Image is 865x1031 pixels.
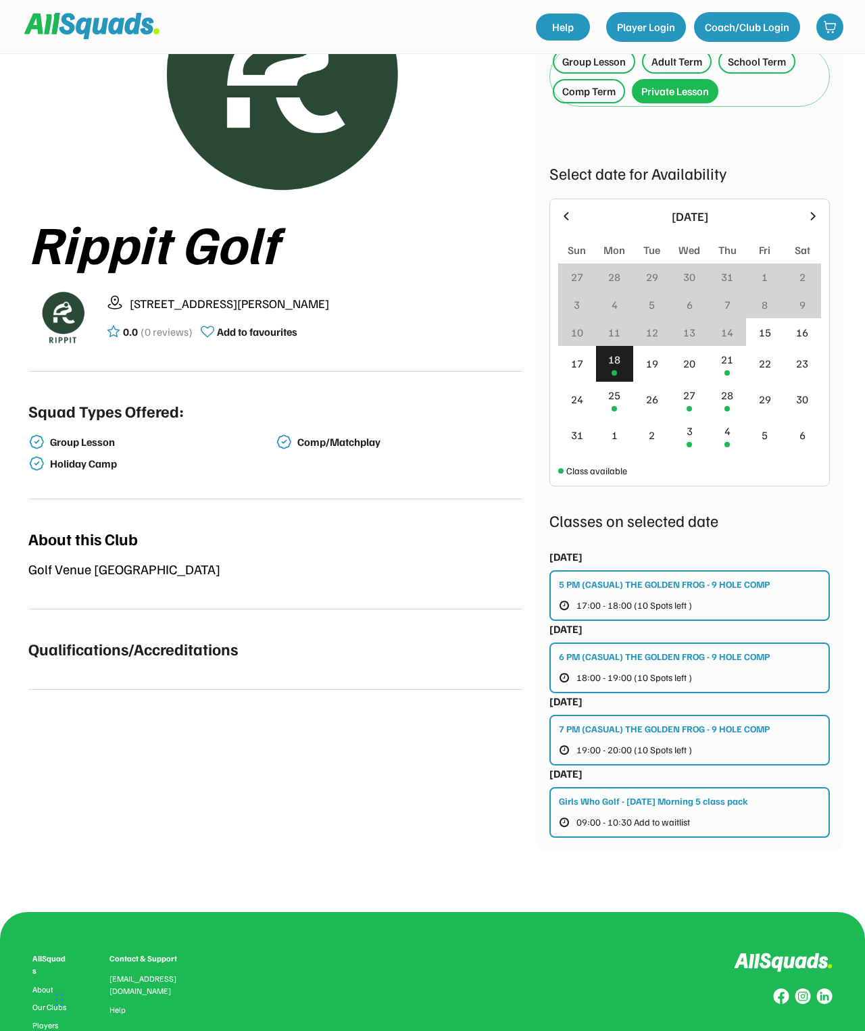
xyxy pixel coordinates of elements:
[643,242,660,258] div: Tue
[608,351,620,368] div: 18
[123,324,138,340] div: 0.0
[28,283,96,351] img: Rippitlogov2_green.png
[718,242,737,258] div: Thu
[276,434,292,450] img: check-verified-01.svg
[571,324,583,341] div: 10
[721,269,733,285] div: 31
[795,988,811,1005] img: Group%20copy%207.svg
[823,20,837,34] img: shopping-cart-01%20%281%29.svg
[28,455,45,472] img: check-verified-01.svg
[694,12,800,42] button: Coach/Club Login
[28,636,238,661] div: Qualifications/Accreditations
[721,324,733,341] div: 14
[549,693,583,709] div: [DATE]
[612,427,618,443] div: 1
[795,242,810,258] div: Sat
[32,953,69,977] div: AllSquads
[559,669,714,686] button: 18:00 - 19:00 (10 Spots left )
[724,423,731,439] div: 4
[559,722,770,736] div: 7 PM (CASUAL) THE GOLDEN FROG - 9 HOLE COMP
[721,351,733,368] div: 21
[816,988,833,1005] img: Group%20copy%206.svg
[559,741,714,759] button: 19:00 - 20:00 (10 Spots left )
[603,242,625,258] div: Mon
[646,269,658,285] div: 29
[683,387,695,403] div: 27
[759,355,771,372] div: 22
[608,324,620,341] div: 11
[651,53,702,70] div: Adult Term
[568,242,586,258] div: Sun
[549,161,830,185] div: Select date for Availability
[571,427,583,443] div: 31
[566,463,627,478] div: Class available
[683,355,695,372] div: 20
[649,427,655,443] div: 2
[576,601,692,610] span: 17:00 - 18:00 (10 Spots left )
[536,14,590,41] a: Help
[796,324,808,341] div: 16
[799,297,806,313] div: 9
[109,953,193,965] div: Contact & Support
[50,457,273,470] div: Holiday Camp
[678,242,700,258] div: Wed
[728,53,786,70] div: School Term
[608,387,620,403] div: 25
[130,295,522,313] div: [STREET_ADDRESS][PERSON_NAME]
[581,207,798,226] div: [DATE]
[28,559,522,579] div: Golf Venue [GEOGRAPHIC_DATA]
[559,577,770,591] div: 5 PM (CASUAL) THE GOLDEN FROG - 9 HOLE COMP
[559,597,714,614] button: 17:00 - 18:00 (10 Spots left )
[683,269,695,285] div: 30
[576,673,692,682] span: 18:00 - 19:00 (10 Spots left )
[559,813,714,831] button: 09:00 - 10:30 Add to waitlist
[649,297,655,313] div: 5
[721,387,733,403] div: 28
[549,508,830,532] div: Classes on selected date
[50,436,273,449] div: Group Lesson
[24,13,159,39] img: Squad%20Logo.svg
[646,324,658,341] div: 12
[574,297,580,313] div: 3
[28,434,45,450] img: check-verified-01.svg
[762,269,768,285] div: 1
[549,549,583,565] div: [DATE]
[559,649,770,663] div: 6 PM (CASUAL) THE GOLDEN FROG - 9 HOLE COMP
[646,391,658,407] div: 26
[571,391,583,407] div: 24
[549,621,583,637] div: [DATE]
[687,423,693,439] div: 3
[646,355,658,372] div: 19
[28,399,184,423] div: Squad Types Offered:
[796,391,808,407] div: 30
[759,242,770,258] div: Fri
[606,12,686,42] button: Player Login
[297,436,520,449] div: Comp/Matchplay
[759,391,771,407] div: 29
[562,83,616,99] div: Comp Term
[576,818,690,827] span: 09:00 - 10:30 Add to waitlist
[571,269,583,285] div: 27
[559,794,748,808] div: Girls Who Golf - [DATE] Morning 5 class pack
[612,297,618,313] div: 4
[576,745,692,755] span: 19:00 - 20:00 (10 Spots left )
[683,324,695,341] div: 13
[109,973,193,997] div: [EMAIL_ADDRESS][DOMAIN_NAME]
[28,526,138,551] div: About this Club
[796,355,808,372] div: 23
[762,297,768,313] div: 8
[141,324,193,340] div: (0 reviews)
[687,297,693,313] div: 6
[28,213,522,272] div: Rippit Golf
[762,427,768,443] div: 5
[608,269,620,285] div: 28
[724,297,731,313] div: 7
[571,355,583,372] div: 17
[799,427,806,443] div: 6
[799,269,806,285] div: 2
[562,53,626,70] div: Group Lesson
[109,1005,126,1015] a: Help
[641,83,709,99] div: Private Lesson
[549,765,583,782] div: [DATE]
[734,953,833,972] img: Logo%20inverted.svg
